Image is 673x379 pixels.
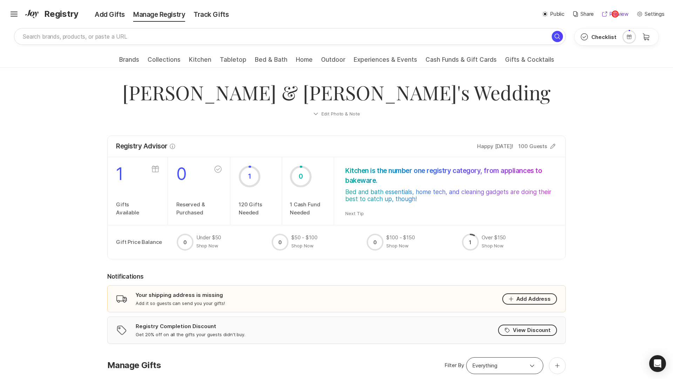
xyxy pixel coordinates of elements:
button: Edit Photo & Note [107,105,566,122]
a: Brands [119,56,139,67]
button: Checklist [575,28,622,45]
button: Shop Now [482,242,504,249]
p: Bed and bath essentials, home tech, and cleaning gadgets are doing their best to catch up, though! [345,188,552,202]
button: Preview [602,10,628,18]
p: Manage Gifts [107,360,161,371]
p: Kitchen is the number one registry category, from appliances to bakeware. [345,166,552,186]
p: Your shipping address is missing [136,291,223,299]
button: View Discount [498,325,557,336]
button: Share [573,10,594,18]
p: Reserved & Purchased [176,201,205,217]
p: 0 [183,239,187,246]
p: Notifications [107,273,143,281]
p: 1 [469,239,471,246]
p: 0 [278,239,282,246]
p: Happy [DATE]! [477,142,513,151]
a: Home [296,56,313,67]
p: 1 [116,166,139,182]
div: Track Gifts [189,10,233,20]
p: 0 [299,172,303,181]
p: Gift Price Balance [116,234,177,251]
p: 0 [373,239,377,246]
p: Over $150 [482,234,506,242]
button: Public [542,10,564,18]
p: 100 Guests [518,142,547,151]
a: Tabletop [220,56,246,67]
a: Cash Funds & Gift Cards [426,56,497,67]
button: Shop Now [291,242,314,249]
input: Search brands, products, or paste a URL [14,28,566,45]
p: Registry Completion Discount [136,323,216,330]
button: Settings [637,10,665,18]
button: Shop Now [386,242,409,249]
p: Gifts Available [116,201,139,217]
p: Settings [645,10,665,18]
p: Public [550,10,564,18]
p: 120 Gifts Needed [239,201,273,217]
a: Kitchen [189,56,211,67]
p: Under $50 [196,234,222,242]
p: 1 [248,172,251,181]
button: Next Tip [345,210,364,217]
a: Experiences & Events [354,56,417,67]
p: 1 Cash Fund Needed [290,201,326,217]
a: Outdoor [321,56,345,67]
p: Share [580,10,594,18]
a: Bed & Bath [255,56,287,67]
div: Open Intercom Messenger [649,355,666,372]
p: Get 20% off on all the gifts your guests didn't buy. [136,331,245,338]
button: open menu [525,361,539,370]
span: Registry [44,8,79,20]
p: $50 - $100 [291,234,318,242]
p: Preview [609,10,628,18]
div: Add Gifts [81,10,129,20]
a: Collections [148,56,181,67]
p: [PERSON_NAME] & [PERSON_NAME]'s Wedding [116,79,557,105]
p: Filter By [444,361,464,370]
button: Search for [552,31,563,42]
p: 0 [176,166,205,182]
p: Registry Advisor [116,141,168,151]
button: Shop Now [196,242,219,249]
button: Edit Guest Count [549,142,557,150]
p: Add it so guests can send you your gifts! [136,300,225,306]
a: Gifts & Cocktails [505,56,554,67]
div: Manage Registry [129,10,189,20]
span: Option select [528,361,536,370]
p: $100 - $150 [386,234,415,242]
button: Add Address [502,293,557,305]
